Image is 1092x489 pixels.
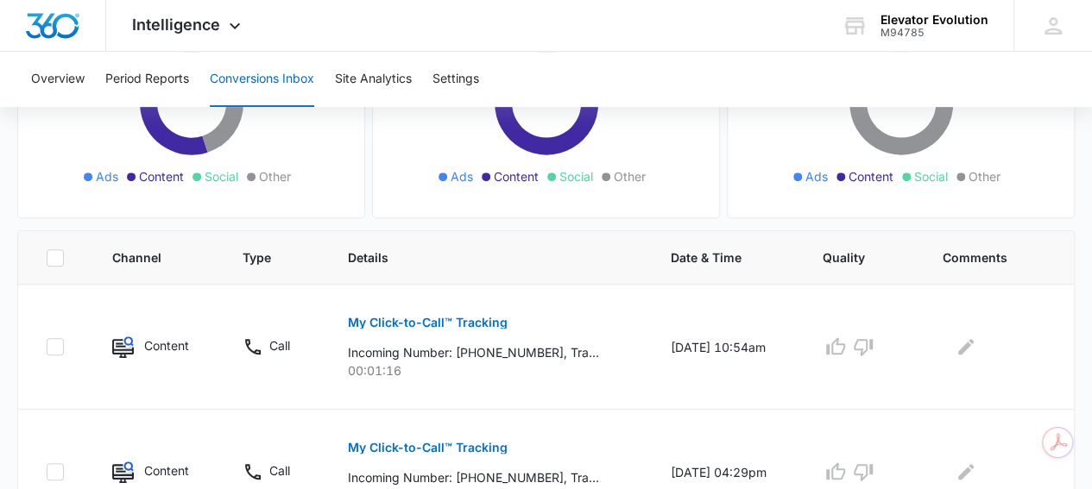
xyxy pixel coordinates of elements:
button: Overview [31,52,85,107]
p: Call [269,336,290,354]
button: Period Reports [105,52,189,107]
span: Date & Time [671,248,756,266]
p: Incoming Number: [PHONE_NUMBER], Tracking Number: [PHONE_NUMBER], Ring To: [PHONE_NUMBER], Caller... [348,468,599,486]
button: My Click-to-Call™ Tracking [348,427,508,468]
span: Type [243,248,281,266]
span: Intelligence [132,16,220,34]
p: Content [144,336,189,354]
button: Edit Comments [952,458,980,486]
td: [DATE] 10:54am [650,285,802,410]
span: Social [559,167,593,185]
div: account name [881,13,988,27]
span: Comments [942,248,1021,266]
span: Other [614,167,646,185]
span: Content [849,167,893,185]
p: My Click-to-Call™ Tracking [348,317,508,329]
p: Incoming Number: [PHONE_NUMBER], Tracking Number: [PHONE_NUMBER], Ring To: [PHONE_NUMBER], Caller... [348,343,599,361]
p: My Click-to-Call™ Tracking [348,442,508,454]
span: Channel [112,248,176,266]
button: Edit Comments [952,333,980,360]
button: Site Analytics [335,52,412,107]
span: Social [205,167,238,185]
span: Content [494,167,539,185]
span: Quality [822,248,875,266]
span: Ads [451,167,473,185]
button: Settings [432,52,479,107]
button: Conversions Inbox [210,52,314,107]
span: Other [259,167,291,185]
p: Content [144,461,189,480]
span: Content [139,167,184,185]
span: Social [914,167,948,185]
span: Ads [96,167,118,185]
div: account id [881,27,988,39]
span: Ads [805,167,828,185]
p: Call [269,461,290,480]
button: My Click-to-Call™ Tracking [348,302,508,343]
p: 00:01:16 [348,361,629,379]
span: Other [969,167,1000,185]
span: Details [348,248,604,266]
